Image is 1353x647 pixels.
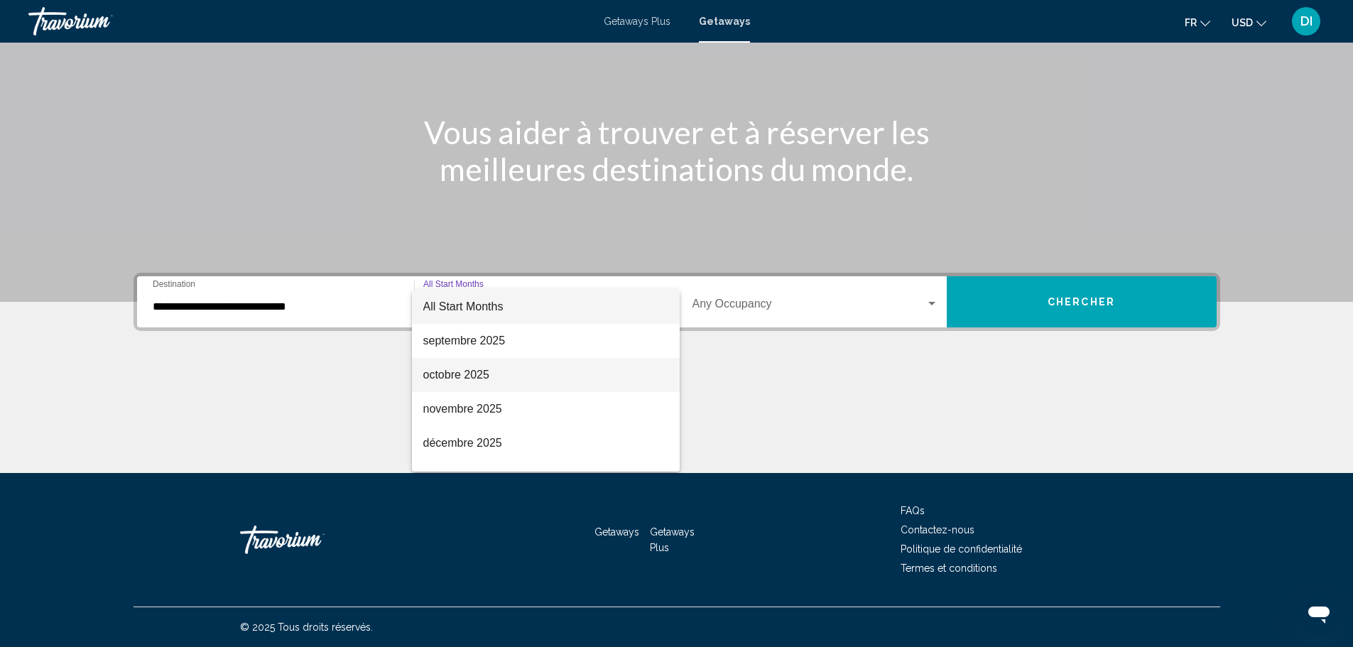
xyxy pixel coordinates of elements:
[423,392,668,426] span: novembre 2025
[423,324,668,358] span: septembre 2025
[423,460,668,494] span: janvier 2026
[423,358,668,392] span: octobre 2025
[423,426,668,460] span: décembre 2025
[1296,590,1342,636] iframe: Bouton de lancement de la fenêtre de messagerie
[423,300,504,312] span: All Start Months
